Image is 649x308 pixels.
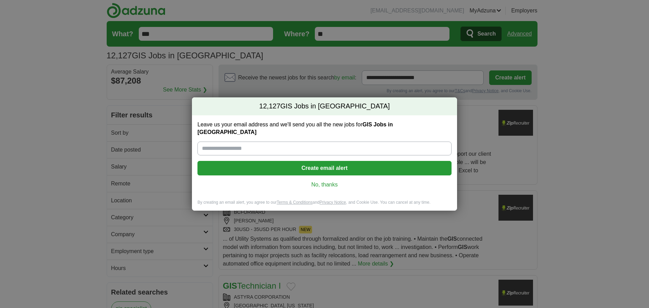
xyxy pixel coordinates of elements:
div: By creating an email alert, you agree to our and , and Cookie Use. You can cancel at any time. [192,200,457,211]
strong: GIS Jobs in [GEOGRAPHIC_DATA] [197,122,393,135]
a: Terms & Conditions [277,200,312,205]
a: Privacy Notice [320,200,346,205]
span: 12,127 [259,102,280,111]
h2: GIS Jobs in [GEOGRAPHIC_DATA] [192,97,457,115]
label: Leave us your email address and we'll send you all the new jobs for [197,121,452,136]
button: Create email alert [197,161,452,175]
a: No, thanks [203,181,446,189]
